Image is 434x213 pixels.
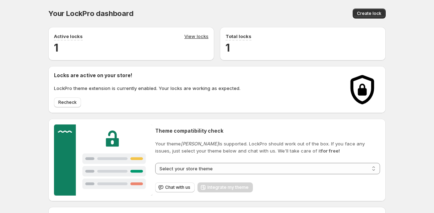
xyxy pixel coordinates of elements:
p: Your theme is supported. LockPro should work out of the box. If you face any issues, just select ... [155,140,380,154]
img: Locks activated [345,72,380,107]
p: LockPro theme extension is currently enabled. Your locks are working as expected. [54,85,240,92]
p: Active locks [54,33,83,40]
span: Create lock [357,11,381,16]
span: Chat with us [165,185,190,190]
button: Recheck [54,97,81,107]
button: Chat with us [155,182,195,192]
em: [PERSON_NAME] [181,141,219,147]
strong: for free! [321,148,340,154]
span: Your LockPro dashboard [48,9,134,18]
h2: Locks are active on your store! [54,72,240,79]
button: Create lock [353,9,386,18]
img: Customer support [54,124,152,196]
h2: 1 [54,41,208,55]
span: Recheck [58,100,77,105]
h2: 1 [226,41,380,55]
p: Total locks [226,33,251,40]
a: View locks [184,33,208,41]
h2: Theme compatibility check [155,127,380,134]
